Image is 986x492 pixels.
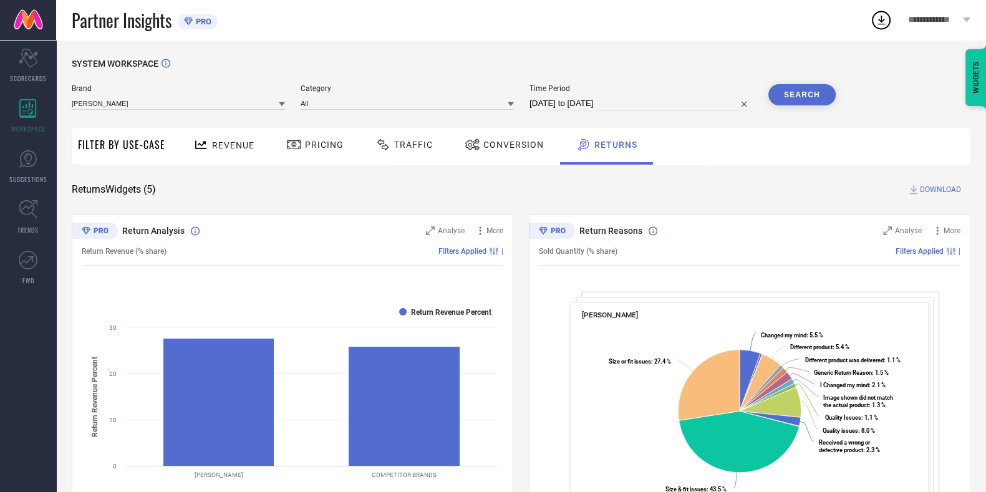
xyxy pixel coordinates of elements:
[72,59,158,69] span: SYSTEM WORKSPACE
[768,84,836,105] button: Search
[609,358,651,365] tspan: Size or fit issues
[10,74,47,83] span: SCORECARDS
[883,226,892,235] svg: Zoom
[609,358,671,365] text: : 27.4 %
[761,332,806,339] tspan: Changed my mind
[438,247,486,256] span: Filters Applied
[72,7,172,33] span: Partner Insights
[22,276,34,285] span: FWD
[195,471,243,478] text: [PERSON_NAME]
[895,226,922,235] span: Analyse
[82,247,167,256] span: Return Revenue (% share)
[78,137,165,152] span: Filter By Use-Case
[193,17,211,26] span: PRO
[823,394,893,408] text: : 1.3 %
[426,226,435,235] svg: Zoom
[761,332,823,339] text: : 5.5 %
[109,324,117,331] text: 30
[823,427,875,434] text: : 8.0 %
[814,369,872,376] tspan: Generic Return Reason
[823,394,893,408] tspan: Image shown did not match the actual product
[72,183,156,196] span: Returns Widgets ( 5 )
[17,225,39,234] span: TRENDS
[579,226,642,236] span: Return Reasons
[820,382,869,388] tspan: I Changed my mind
[411,308,491,317] text: Return Revenue Percent
[920,183,961,196] span: DOWNLOAD
[820,382,886,388] text: : 2.1 %
[529,223,575,241] div: Premium
[109,417,117,423] text: 10
[483,140,544,150] span: Conversion
[790,344,849,350] text: : 5.4 %
[109,370,117,377] text: 20
[529,84,753,93] span: Time Period
[805,357,883,364] tspan: Different product was delivered
[594,140,637,150] span: Returns
[394,140,433,150] span: Traffic
[212,140,254,150] span: Revenue
[438,226,465,235] span: Analyse
[805,357,900,364] text: : 1.1 %
[790,344,833,350] tspan: Different product
[9,175,47,184] span: SUGGESTIONS
[823,427,858,434] tspan: Quality issues
[959,247,960,256] span: |
[90,356,99,437] tspan: Return Revenue Percent
[305,140,344,150] span: Pricing
[529,96,753,111] input: Select time period
[896,247,944,256] span: Filters Applied
[113,463,117,470] text: 0
[372,471,437,478] text: COMPETITOR BRANDS
[582,311,639,319] span: [PERSON_NAME]
[72,223,118,241] div: Premium
[539,247,617,256] span: Sold Quantity (% share)
[819,439,880,453] text: : 2.3 %
[825,414,861,421] tspan: Quality Issues
[814,369,889,376] text: : 1.5 %
[11,124,46,133] span: WORKSPACE
[944,226,960,235] span: More
[122,226,185,236] span: Return Analysis
[825,414,878,421] text: : 1.1 %
[870,9,892,31] div: Open download list
[486,226,503,235] span: More
[72,84,285,93] span: Brand
[819,439,871,453] tspan: Received a wrong or defective product
[301,84,514,93] span: Category
[501,247,503,256] span: |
